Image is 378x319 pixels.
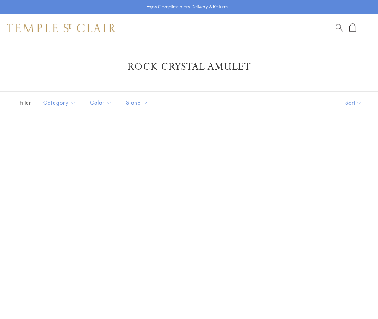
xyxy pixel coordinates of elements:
[40,98,81,107] span: Category
[329,92,378,114] button: Show sort by
[362,24,371,32] button: Open navigation
[147,3,228,10] p: Enjoy Complimentary Delivery & Returns
[18,60,360,73] h1: Rock Crystal Amulet
[7,24,116,32] img: Temple St. Clair
[85,94,117,111] button: Color
[38,94,81,111] button: Category
[86,98,117,107] span: Color
[336,23,343,32] a: Search
[121,94,153,111] button: Stone
[122,98,153,107] span: Stone
[349,23,356,32] a: Open Shopping Bag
